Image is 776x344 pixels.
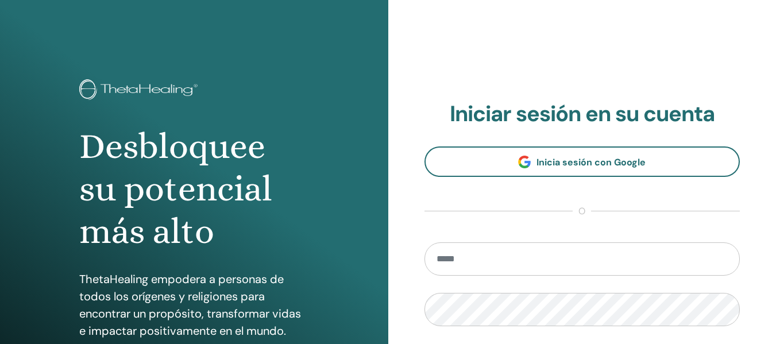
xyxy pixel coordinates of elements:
[79,125,309,253] h1: Desbloquee su potencial más alto
[573,204,591,218] span: o
[79,270,309,339] p: ThetaHealing empodera a personas de todos los orígenes y religiones para encontrar un propósito, ...
[424,146,740,177] a: Inicia sesión con Google
[424,101,740,127] h2: Iniciar sesión en su cuenta
[536,156,646,168] span: Inicia sesión con Google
